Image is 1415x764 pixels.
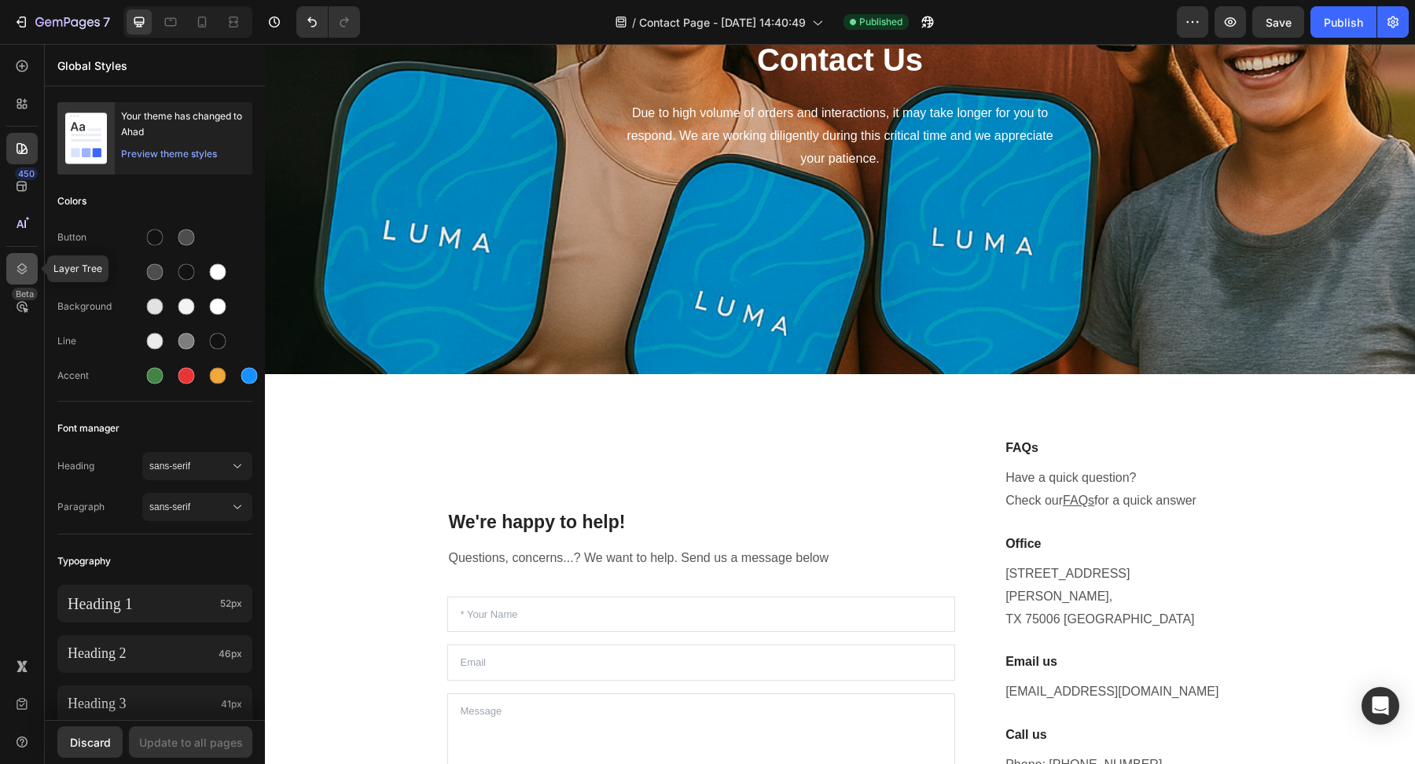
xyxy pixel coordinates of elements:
p: Heading 2 [68,645,212,663]
button: Discard [57,726,123,758]
p: Heading 1 [68,593,214,614]
button: Update to all pages [129,726,252,758]
span: sans-serif [149,500,230,514]
p: [EMAIL_ADDRESS][DOMAIN_NAME] [741,637,966,659]
p: Global Styles [57,57,252,74]
span: Contact Page - [DATE] 14:40:49 [639,14,806,31]
input: * Your Name [182,553,691,589]
p: Questions, concerns...? We want to help. Send us a message below [184,503,689,526]
span: sans-serif [149,459,230,473]
span: 41px [221,697,242,711]
span: Published [859,15,902,29]
p: Office [741,490,966,509]
span: Colors [57,192,86,211]
p: [STREET_ADDRESS][PERSON_NAME], TX 75006 [GEOGRAPHIC_DATA] [741,519,966,586]
div: Your theme has changed to Ahad [121,108,246,140]
div: Update to all pages [139,734,243,751]
div: Line [57,334,142,348]
span: Heading [57,459,142,473]
p: Call us [741,681,966,700]
div: Discard [70,734,111,751]
p: Have a quick question? Check our for a quick answer [741,423,966,468]
p: FAQs [741,395,966,413]
button: 7 [6,6,117,38]
span: Save [1266,16,1292,29]
span: Typography [57,552,111,571]
div: 450 [15,167,38,180]
div: Background [57,299,142,314]
div: Undo/Redo [296,6,360,38]
span: / [632,14,636,31]
button: Publish [1310,6,1376,38]
div: Publish [1324,14,1363,31]
button: sans-serif [142,452,252,480]
span: Paragraph [57,500,142,514]
button: Save [1252,6,1304,38]
div: Text [57,265,142,279]
p: Heading 3 [68,695,215,713]
div: Beta [12,288,38,300]
span: 46px [219,647,242,661]
iframe: Design area [265,44,1415,764]
a: FAQs [798,450,829,463]
input: Email [182,601,691,637]
span: 52px [220,597,242,611]
button: sans-serif [142,493,252,521]
span: Font manager [57,419,119,438]
p: 7 [103,13,110,31]
div: Preview theme styles [121,146,217,162]
p: Due to high volume of orders and interactions, it may take longer for you to respond. We are work... [353,58,798,126]
div: Open Intercom Messenger [1362,687,1399,725]
p: We're happy to help! [184,467,689,490]
p: Phone: [PHONE_NUMBER] 8:00AM - 5:00PM CST [741,710,966,755]
div: Accent [57,369,142,383]
p: Email us [741,608,966,627]
div: Button [57,230,142,244]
